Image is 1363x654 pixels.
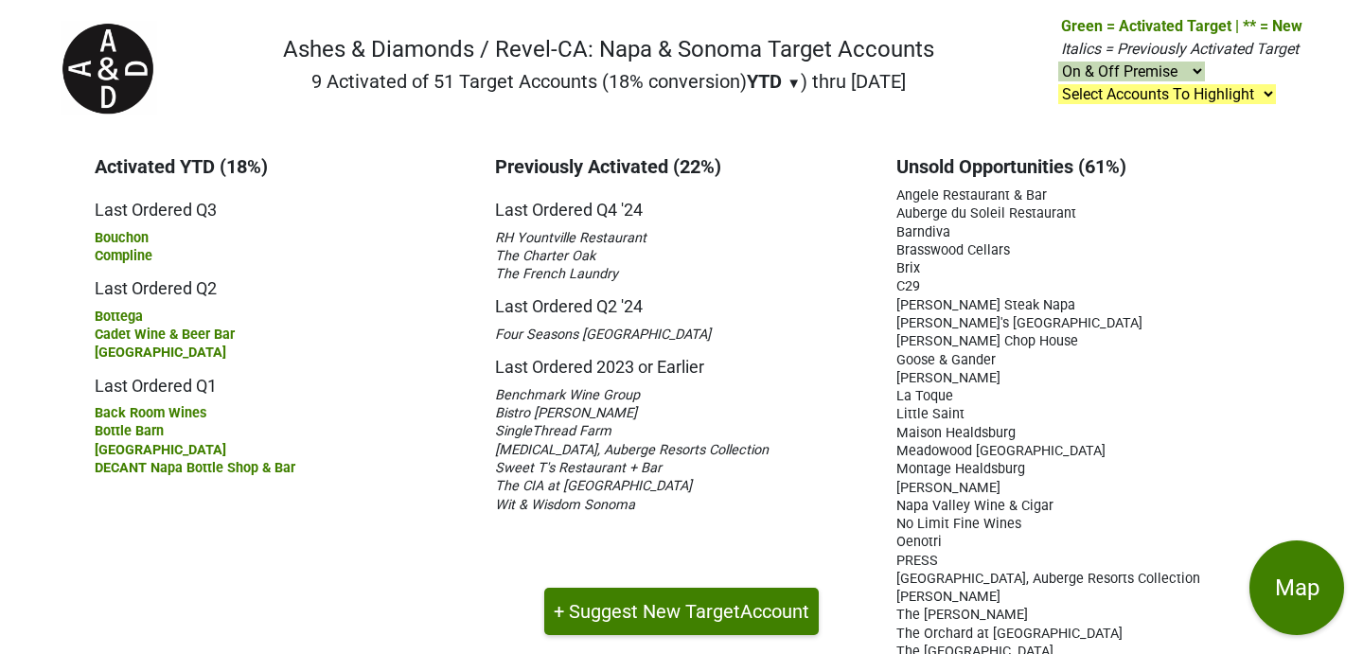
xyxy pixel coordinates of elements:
[896,278,920,294] span: C29
[283,70,934,93] h2: 9 Activated of 51 Target Accounts (18% conversion) ) thru [DATE]
[495,497,635,513] span: Wit & Wisdom Sonoma
[896,425,1016,441] span: Maison Healdsburg
[495,186,867,221] h5: Last Ordered Q4 '24
[95,362,467,397] h5: Last Ordered Q1
[896,224,950,240] span: Barndiva
[495,327,711,343] span: Four Seasons [GEOGRAPHIC_DATA]
[95,230,149,246] span: Bouchon
[495,155,867,178] h3: Previously Activated (22%)
[896,352,996,368] span: Goose & Gander
[95,345,226,361] span: [GEOGRAPHIC_DATA]
[740,600,809,623] span: Account
[495,478,692,494] span: The CIA at [GEOGRAPHIC_DATA]
[896,333,1078,349] span: [PERSON_NAME] Chop House
[896,461,1025,477] span: Montage Healdsburg
[95,460,295,476] span: DECANT Napa Bottle Shop & Bar
[495,442,769,458] span: [MEDICAL_DATA], Auberge Resorts Collection
[896,571,1200,587] span: [GEOGRAPHIC_DATA], Auberge Resorts Collection
[544,588,819,635] button: + Suggest New TargetAccount
[495,423,611,439] span: SingleThread Farm
[896,297,1075,313] span: [PERSON_NAME] Steak Napa
[896,187,1047,203] span: Angele Restaurant & Bar
[95,264,467,299] h5: Last Ordered Q2
[896,315,1142,331] span: [PERSON_NAME]'s [GEOGRAPHIC_DATA]
[95,309,143,325] span: Bottega
[896,498,1053,514] span: Napa Valley Wine & Cigar
[747,70,782,93] span: YTD
[896,534,942,550] span: Oenotri
[896,406,965,422] span: Little Saint
[896,388,953,404] span: La Toque
[896,553,938,569] span: PRESS
[495,230,646,246] span: RH Yountville Restaurant
[95,442,226,458] span: [GEOGRAPHIC_DATA]
[95,405,206,421] span: Back Room Wines
[95,248,152,264] span: Compline
[896,607,1028,623] span: The [PERSON_NAME]
[61,21,157,115] img: Ashes & Diamonds
[896,480,1000,496] span: [PERSON_NAME]
[896,516,1021,532] span: No Limit Fine Wines
[283,36,934,63] h1: Ashes & Diamonds / Revel-CA: Napa & Sonoma Target Accounts
[495,282,867,317] h5: Last Ordered Q2 '24
[787,75,801,92] span: ▼
[95,423,164,439] span: Bottle Barn
[495,266,618,282] span: The French Laundry
[95,327,235,343] span: Cadet Wine & Beer Bar
[1249,540,1344,635] button: Map
[95,155,467,178] h3: Activated YTD (18%)
[896,155,1268,178] h3: Unsold Opportunities (61%)
[896,242,1010,258] span: Brasswood Cellars
[495,405,637,421] span: Bistro [PERSON_NAME]
[495,343,867,378] h5: Last Ordered 2023 or Earlier
[896,443,1106,459] span: Meadowood [GEOGRAPHIC_DATA]
[896,205,1076,221] span: Auberge du Soleil Restaurant
[495,460,662,476] span: Sweet T's Restaurant + Bar
[1061,40,1299,58] span: Italics = Previously Activated Target
[495,387,640,403] span: Benchmark Wine Group
[896,260,920,276] span: Brix
[95,186,467,221] h5: Last Ordered Q3
[896,626,1123,642] span: The Orchard at [GEOGRAPHIC_DATA]
[896,589,1000,605] span: [PERSON_NAME]
[495,248,595,264] span: The Charter Oak
[896,370,1000,386] span: [PERSON_NAME]
[1061,17,1302,35] span: Green = Activated Target | ** = New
